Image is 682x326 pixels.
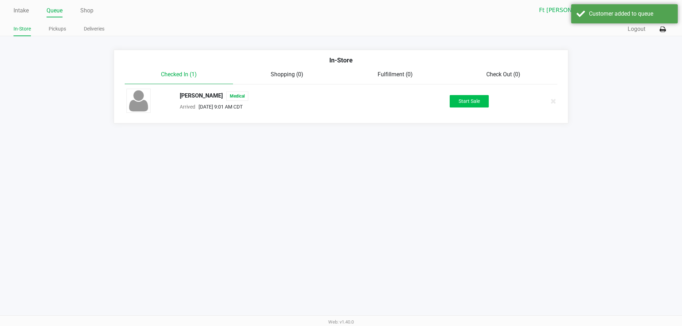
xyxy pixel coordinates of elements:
span: Shopping (0) [271,71,303,78]
span: In-Store [329,56,353,64]
a: Intake [13,6,29,16]
a: Shop [80,6,93,16]
a: Queue [47,6,63,16]
span: Fulfillment (0) [378,71,413,78]
span: Checked In (1) [161,71,197,78]
span: Web: v1.40.0 [328,319,354,325]
span: Arrived [180,104,195,110]
button: Logout [628,25,645,33]
button: Start Sale [450,95,489,107]
span: Medical [226,92,248,101]
a: Pickups [49,24,66,33]
span: Check Out (0) [486,71,520,78]
span: Ft [PERSON_NAME][GEOGRAPHIC_DATA] [539,6,608,15]
a: In-Store [13,24,31,33]
a: Deliveries [84,24,104,33]
span: [DATE] 9:01 AM CDT [195,104,243,110]
div: Customer added to queue [589,10,672,18]
button: Select [613,4,623,17]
